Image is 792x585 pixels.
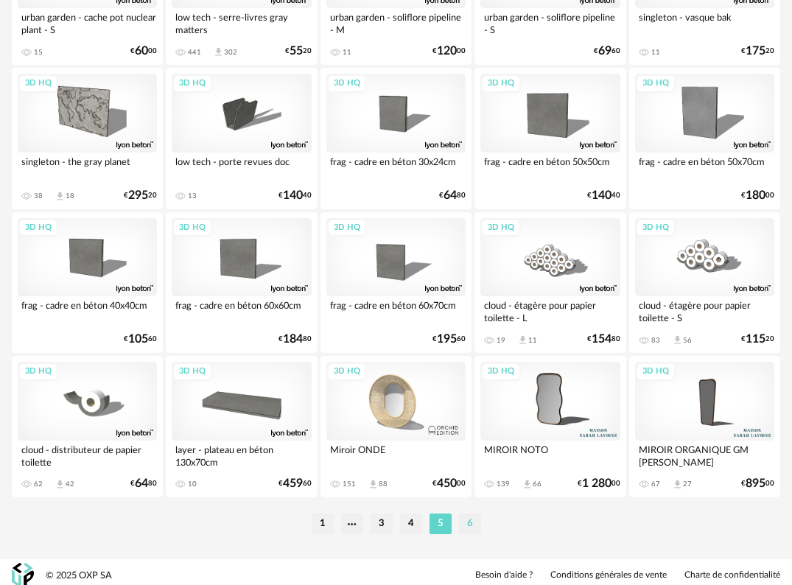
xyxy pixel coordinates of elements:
[12,68,163,209] a: 3D HQ singleton - the gray planet 38 Download icon 18 €29520
[283,191,303,200] span: 140
[746,479,765,488] span: 895
[12,212,163,354] a: 3D HQ frag - cadre en béton 40x40cm €10560
[172,362,212,381] div: 3D HQ
[480,8,620,38] div: urban garden - soliflore pipeline - S
[172,441,311,470] div: layer - plateau en béton 130x70cm
[594,46,620,56] div: € 60
[326,8,466,38] div: urban garden - soliflore pipeline - M
[550,570,667,581] a: Conditions générales de vente
[400,514,422,534] li: 4
[55,191,66,202] span: Download icon
[432,479,466,488] div: € 00
[135,479,148,488] span: 64
[343,480,356,488] div: 151
[432,334,466,344] div: € 60
[12,356,163,497] a: 3D HQ cloud - distributeur de papier toilette 62 Download icon 42 €6480
[522,479,533,490] span: Download icon
[741,334,774,344] div: € 20
[312,514,334,534] li: 1
[368,479,379,490] span: Download icon
[371,514,393,534] li: 3
[46,570,112,582] div: © 2025 OXP SA
[683,480,692,488] div: 27
[172,153,311,182] div: low tech - porte revues doc
[278,334,312,344] div: € 80
[326,441,466,470] div: Miroir ONDE
[18,362,58,381] div: 3D HQ
[578,479,620,488] div: € 00
[172,74,212,93] div: 3D HQ
[278,479,312,488] div: € 60
[636,362,676,381] div: 3D HQ
[34,192,43,200] div: 38
[587,334,620,344] div: € 80
[66,192,74,200] div: 18
[290,46,303,56] span: 55
[439,191,466,200] div: € 80
[481,219,521,237] div: 3D HQ
[592,334,611,344] span: 154
[582,479,611,488] span: 1 280
[635,153,774,182] div: frag - cadre en béton 50x70cm
[480,441,620,470] div: MIROIR NOTO
[326,153,466,182] div: frag - cadre en béton 30x24cm
[283,334,303,344] span: 184
[66,480,74,488] div: 42
[18,219,58,237] div: 3D HQ
[34,48,43,57] div: 15
[437,334,457,344] span: 195
[635,441,774,470] div: MIROIR ORGANIQUE GM [PERSON_NAME]
[343,48,351,57] div: 11
[741,191,774,200] div: € 00
[528,336,537,345] div: 11
[224,48,237,57] div: 302
[533,480,542,488] div: 66
[474,356,625,497] a: 3D HQ MIROIR NOTO 139 Download icon 66 €1 28000
[327,74,367,93] div: 3D HQ
[285,46,312,56] div: € 20
[326,296,466,326] div: frag - cadre en béton 60x70cm
[379,480,388,488] div: 88
[481,362,521,381] div: 3D HQ
[497,336,505,345] div: 19
[188,48,201,57] div: 441
[651,480,660,488] div: 67
[437,479,457,488] span: 450
[283,479,303,488] span: 459
[124,334,157,344] div: € 60
[651,336,660,345] div: 83
[188,480,197,488] div: 10
[327,219,367,237] div: 3D HQ
[746,191,765,200] span: 180
[481,74,521,93] div: 3D HQ
[672,334,683,346] span: Download icon
[636,219,676,237] div: 3D HQ
[672,479,683,490] span: Download icon
[130,46,157,56] div: € 00
[18,441,157,470] div: cloud - distributeur de papier toilette
[635,296,774,326] div: cloud - étagère pour papier toilette - S
[172,296,311,326] div: frag - cadre en béton 60x60cm
[128,334,148,344] span: 105
[172,219,212,237] div: 3D HQ
[320,212,472,354] a: 3D HQ frag - cadre en béton 60x70cm €19560
[746,46,765,56] span: 175
[444,191,457,200] span: 64
[437,46,457,56] span: 120
[629,212,780,354] a: 3D HQ cloud - étagère pour papier toilette - S 83 Download icon 56 €11520
[480,296,620,326] div: cloud - étagère pour papier toilette - L
[327,362,367,381] div: 3D HQ
[517,334,528,346] span: Download icon
[459,514,481,534] li: 6
[592,191,611,200] span: 140
[474,68,625,209] a: 3D HQ frag - cadre en béton 50x50cm €14040
[55,479,66,490] span: Download icon
[166,212,317,354] a: 3D HQ frag - cadre en béton 60x60cm €18480
[741,46,774,56] div: € 20
[432,46,466,56] div: € 00
[741,479,774,488] div: € 00
[18,296,157,326] div: frag - cadre en béton 40x40cm
[124,191,157,200] div: € 20
[135,46,148,56] span: 60
[480,153,620,182] div: frag - cadre en béton 50x50cm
